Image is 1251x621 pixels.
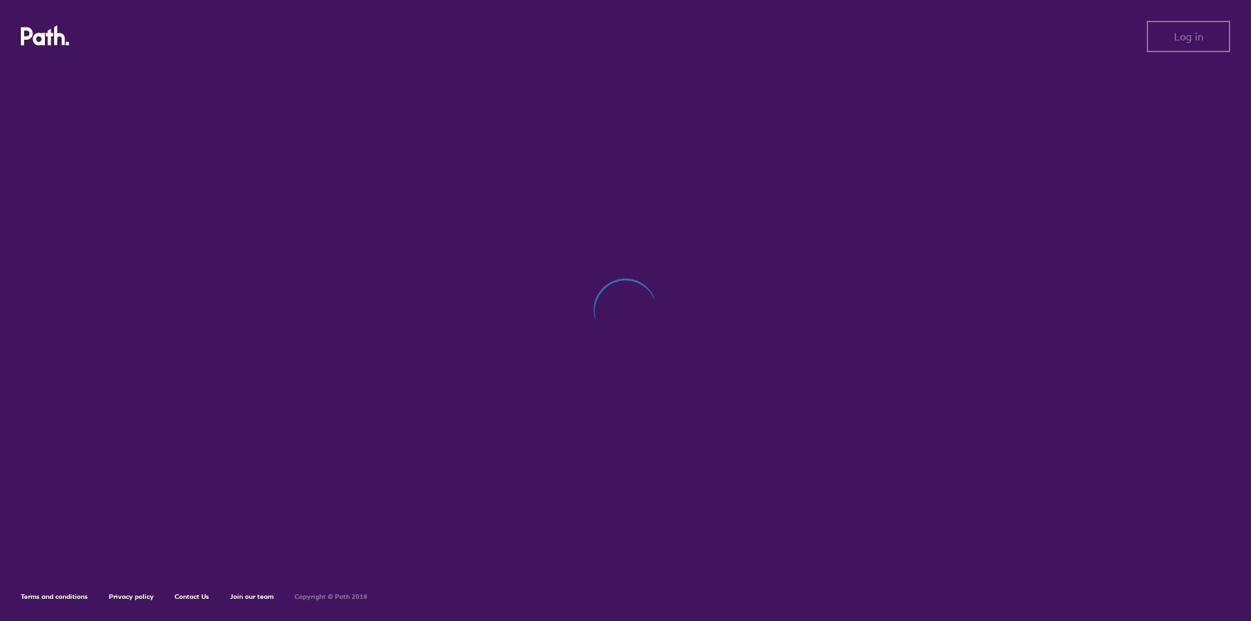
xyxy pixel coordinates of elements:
[230,592,274,601] a: Join our team
[109,592,154,601] a: Privacy policy
[1147,21,1230,52] button: Log in
[295,593,367,601] h6: Copyright © Path 2018
[21,592,88,601] a: Terms and conditions
[1174,31,1203,42] span: Log in
[175,592,209,601] a: Contact Us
